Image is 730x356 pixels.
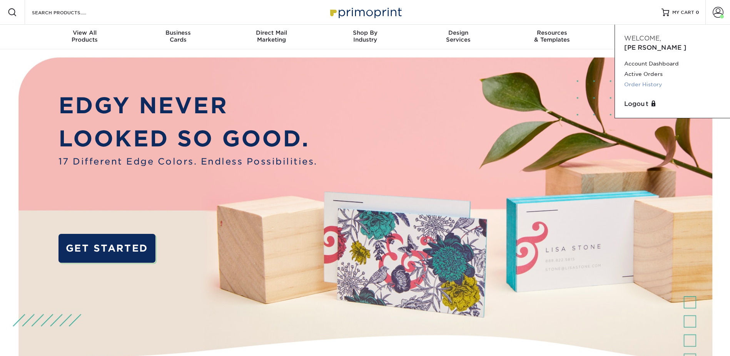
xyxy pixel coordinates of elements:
a: BusinessCards [131,25,225,49]
span: Business [131,29,225,36]
span: 17 Different Edge Colors. Endless Possibilities. [58,155,317,168]
a: Contact& Support [599,25,692,49]
a: Active Orders [624,69,721,79]
span: Contact [599,29,692,36]
a: Account Dashboard [624,59,721,69]
a: Direct MailMarketing [225,25,318,49]
a: Resources& Templates [505,25,599,49]
span: Shop By [318,29,412,36]
span: Design [412,29,505,36]
span: View All [38,29,132,36]
span: Resources [505,29,599,36]
span: Welcome, [624,35,661,42]
a: Order History [624,79,721,90]
p: LOOKED SO GOOD. [58,122,317,155]
span: Direct Mail [225,29,318,36]
a: GET STARTED [58,234,155,263]
div: Cards [131,29,225,43]
a: DesignServices [412,25,505,49]
a: Logout [624,99,721,109]
div: Services [412,29,505,43]
span: MY CART [672,9,694,16]
div: Marketing [225,29,318,43]
a: Shop ByIndustry [318,25,412,49]
a: View AllProducts [38,25,132,49]
div: & Support [599,29,692,43]
span: [PERSON_NAME] [624,44,687,51]
div: Products [38,29,132,43]
div: & Templates [505,29,599,43]
span: 0 [696,10,699,15]
img: Primoprint [327,4,404,20]
p: EDGY NEVER [58,89,317,122]
input: SEARCH PRODUCTS..... [31,8,106,17]
div: Industry [318,29,412,43]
